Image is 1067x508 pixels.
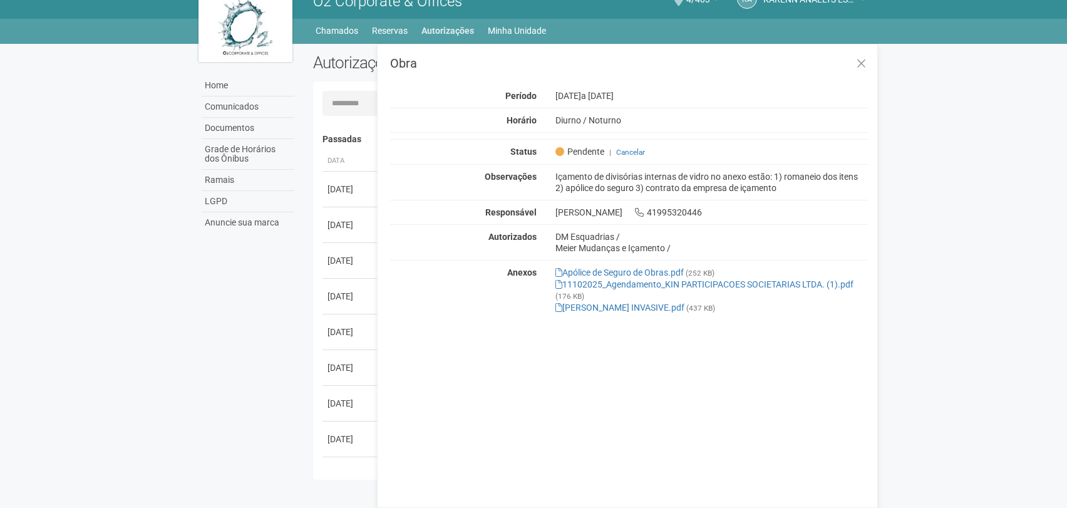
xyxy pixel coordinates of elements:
a: Ramais [202,170,294,191]
div: [DATE] [327,361,374,374]
a: Anuncie sua marca [202,212,294,233]
a: LGPD [202,191,294,212]
div: [DATE] [327,469,374,481]
div: [DATE] [327,183,374,195]
a: Grade de Horários dos Ônibus [202,139,294,170]
strong: Anexos [507,267,537,277]
h4: Passadas [322,135,859,144]
a: Chamados [316,22,358,39]
div: Içamento de divisórias internas de vidro no anexo estão: 1) romaneio dos itens 2) apólice do segu... [546,171,877,194]
a: Cancelar [616,148,645,157]
a: 11102025_Agendamento_KIN PARTICIPACOES SOCIETARIAS LTDA. (1).pdf [555,279,853,289]
strong: Horário [507,115,537,125]
strong: Autorizados [488,232,537,242]
div: [DATE] [327,254,374,267]
th: Data [322,151,379,172]
a: Minha Unidade [488,22,546,39]
a: Home [202,75,294,96]
strong: Período [505,91,537,101]
a: [PERSON_NAME] INVASIVE.pdf [555,303,684,313]
div: DM Esquadrias / [555,231,868,242]
strong: Status [510,147,537,157]
div: [DATE] [327,219,374,231]
small: (437 KB) [686,304,715,313]
span: | [609,148,611,157]
h2: Autorizações [313,53,581,72]
span: Pendente [555,146,604,157]
a: Autorizações [421,22,474,39]
div: [DATE] [327,433,374,445]
h3: Obra [390,57,868,70]
a: Reservas [372,22,408,39]
span: a [DATE] [581,91,614,101]
div: [DATE] [327,397,374,410]
strong: Observações [485,172,537,182]
div: [DATE] [546,90,877,101]
div: Meier Mudanças e Içamento / [555,242,868,254]
small: (252 KB) [686,269,714,277]
small: (176 KB) [555,292,584,301]
a: Documentos [202,118,294,139]
div: Diurno / Noturno [546,115,877,126]
strong: Responsável [485,207,537,217]
a: Apólice de Seguro de Obras.pdf [555,267,684,277]
div: [DATE] [327,290,374,303]
div: [PERSON_NAME] 41995320446 [546,207,877,218]
a: Comunicados [202,96,294,118]
div: [DATE] [327,326,374,338]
